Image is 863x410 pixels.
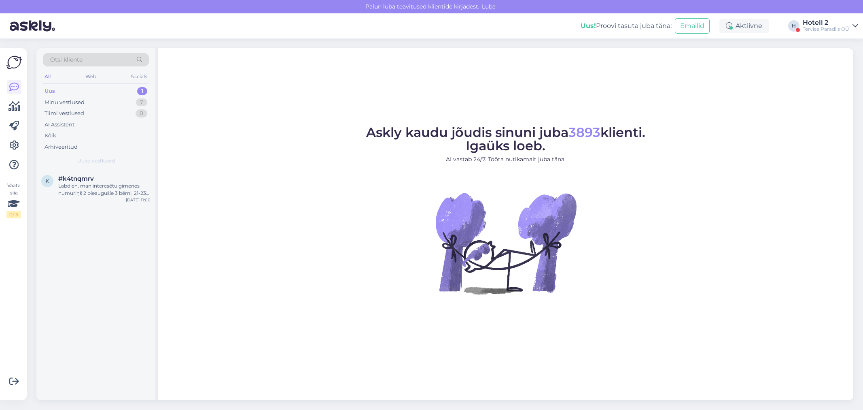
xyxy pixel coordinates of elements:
[126,197,151,203] div: [DATE] 11:00
[366,124,645,154] span: Askly kaudu jõudis sinuni juba klienti. Igaüks loeb.
[136,109,147,117] div: 0
[6,211,21,218] div: 0 / 3
[45,87,55,95] div: Uus
[84,71,98,82] div: Web
[43,71,52,82] div: All
[77,157,115,164] span: Uued vestlused
[58,175,94,182] span: #k4tnqmrv
[366,155,645,164] p: AI vastab 24/7. Tööta nutikamalt juba täna.
[45,132,56,140] div: Kõik
[45,98,85,107] div: Minu vestlused
[137,87,147,95] div: 1
[129,71,149,82] div: Socials
[479,3,498,10] span: Luba
[581,21,672,31] div: Proovi tasuta juba täna:
[45,143,78,151] div: Arhiveeritud
[581,22,596,30] b: Uus!
[719,19,769,33] div: Aktiivne
[803,19,849,26] div: Hotell 2
[803,26,849,32] div: Tervise Paradiis OÜ
[45,109,84,117] div: Tiimi vestlused
[45,121,74,129] div: AI Assistent
[6,55,22,70] img: Askly Logo
[46,178,49,184] span: k
[433,170,579,316] img: No Chat active
[568,124,600,140] span: 3893
[788,20,799,32] div: H
[58,182,151,197] div: Labdien, man interesētu gimenes numuriņš 2 pieaugušie 3 bērni, 21-23 oktobris
[50,56,83,64] span: Otsi kliente
[6,182,21,218] div: Vaata siia
[675,18,710,34] button: Emailid
[136,98,147,107] div: 7
[803,19,858,32] a: Hotell 2Tervise Paradiis OÜ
